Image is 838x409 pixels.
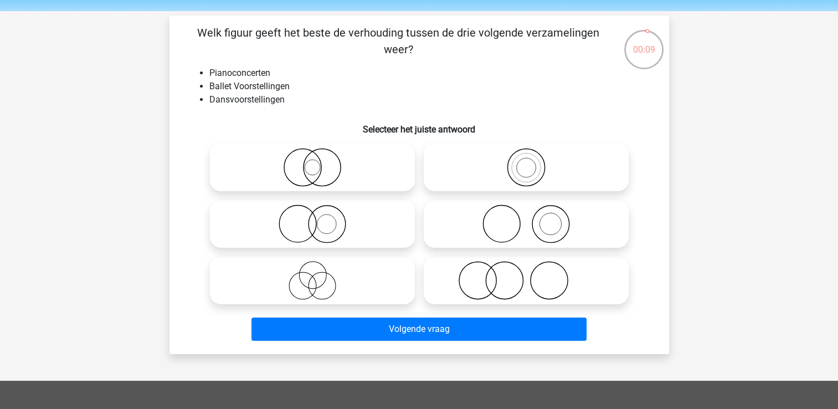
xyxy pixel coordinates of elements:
[187,24,610,58] p: Welk figuur geeft het beste de verhouding tussen de drie volgende verzamelingen weer?
[209,93,651,106] li: Dansvoorstellingen
[209,80,651,93] li: Ballet Voorstellingen
[209,67,651,80] li: Pianoconcerten
[251,318,587,341] button: Volgende vraag
[187,115,651,135] h6: Selecteer het juiste antwoord
[623,29,665,57] div: 00:09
